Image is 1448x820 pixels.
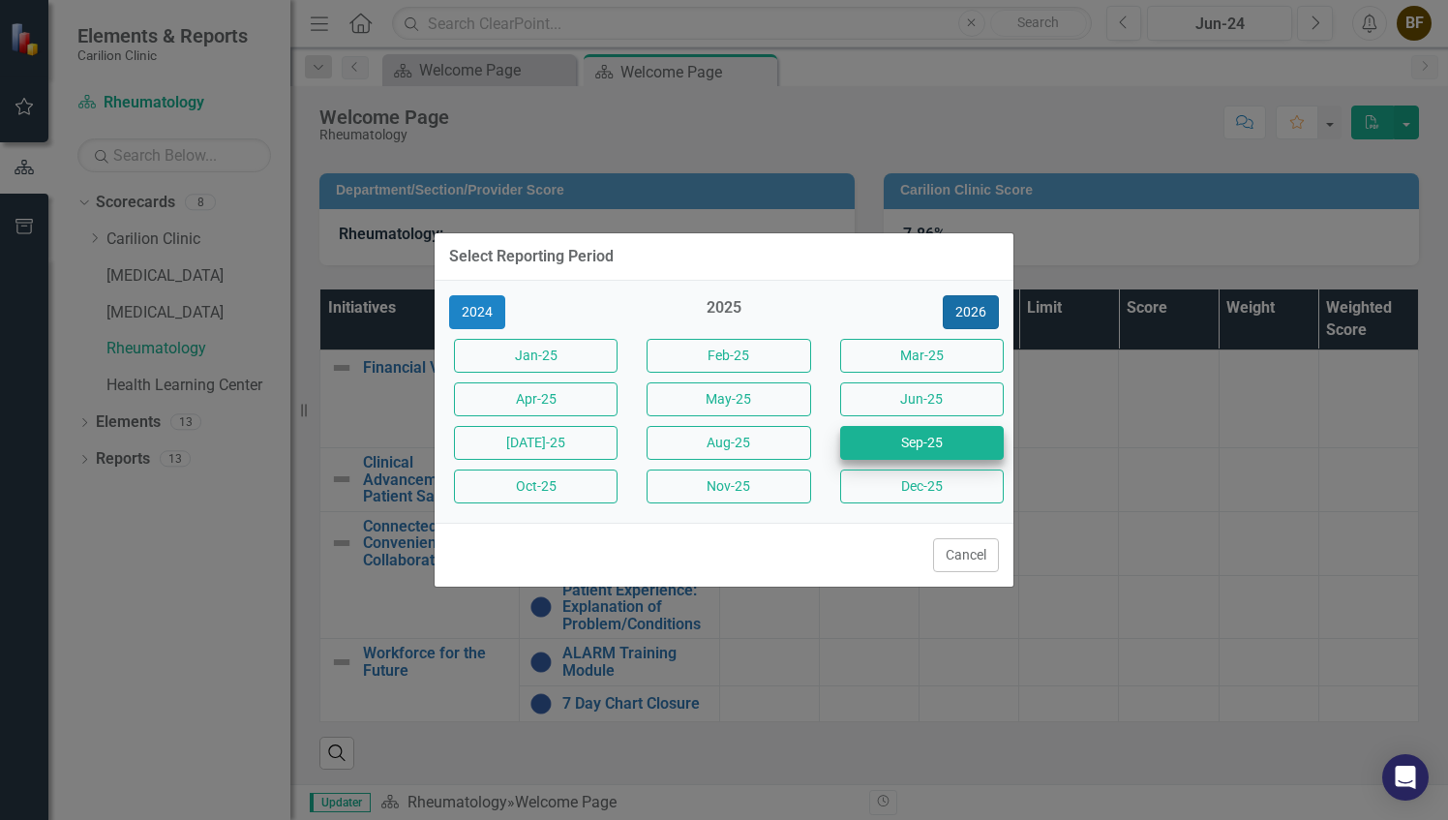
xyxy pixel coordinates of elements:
[840,339,1004,373] button: Mar-25
[449,295,505,329] button: 2024
[647,382,810,416] button: May-25
[1382,754,1429,801] div: Open Intercom Messenger
[454,470,618,503] button: Oct-25
[840,470,1004,503] button: Dec-25
[454,339,618,373] button: Jan-25
[642,297,805,329] div: 2025
[840,382,1004,416] button: Jun-25
[454,382,618,416] button: Apr-25
[647,470,810,503] button: Nov-25
[647,339,810,373] button: Feb-25
[840,426,1004,460] button: Sep-25
[647,426,810,460] button: Aug-25
[449,248,614,265] div: Select Reporting Period
[943,295,999,329] button: 2026
[933,538,999,572] button: Cancel
[454,426,618,460] button: [DATE]-25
